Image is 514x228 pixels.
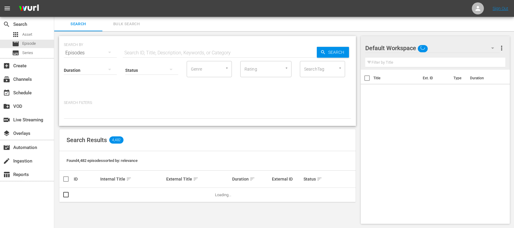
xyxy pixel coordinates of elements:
[64,44,117,61] div: Episodes
[67,158,138,163] span: Found 4,482 episodes sorted by: relevance
[3,130,10,137] span: Overlays
[3,157,10,165] span: Ingestion
[3,144,10,151] span: Automation
[67,136,107,144] span: Search Results
[3,76,10,83] span: Channels
[450,70,466,87] th: Type
[419,70,450,87] th: Ext. ID
[74,177,98,181] div: ID
[193,176,198,182] span: sort
[22,50,33,56] span: Series
[493,6,508,11] a: Sign Out
[365,40,500,56] div: Default Workspace
[4,5,11,12] span: menu
[166,175,230,183] div: External Title
[250,176,255,182] span: sort
[106,21,147,28] span: Bulk Search
[100,175,164,183] div: Internal Title
[22,41,36,47] span: Episode
[12,49,19,56] span: Series
[232,175,270,183] div: Duration
[498,41,505,55] button: more_vert
[224,65,230,71] button: Open
[272,177,302,181] div: External ID
[337,65,343,71] button: Open
[215,193,231,197] span: Loading...
[12,40,19,47] span: Episode
[3,103,10,110] span: VOD
[22,32,32,38] span: Asset
[304,175,328,183] div: Status
[3,89,10,96] span: Schedule
[284,65,289,71] button: Open
[64,100,351,105] p: Search Filters:
[373,70,419,87] th: Title
[3,116,10,123] span: Live Streaming
[109,136,123,144] span: 4,482
[317,176,322,182] span: sort
[14,2,43,16] img: ans4CAIJ8jUAAAAAAAAAAAAAAAAAAAAAAAAgQb4GAAAAAAAAAAAAAAAAAAAAAAAAJMjXAAAAAAAAAAAAAAAAAAAAAAAAgAT5G...
[326,47,349,58] span: Search
[58,21,99,28] span: Search
[317,47,349,58] button: Search
[498,44,505,52] span: more_vert
[3,21,10,28] span: Search
[12,31,19,38] span: Asset
[3,62,10,69] span: Create
[3,171,10,178] span: Reports
[466,70,503,87] th: Duration
[126,176,132,182] span: sort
